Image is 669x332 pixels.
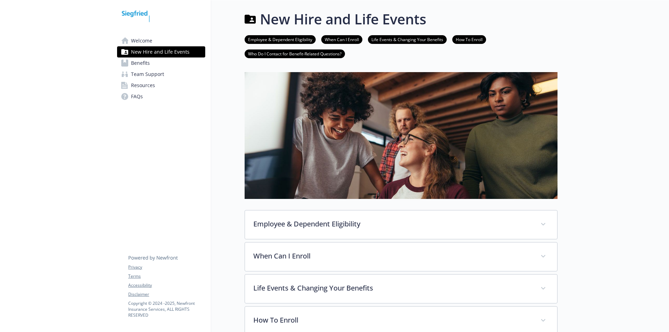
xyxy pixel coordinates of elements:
[245,242,557,271] div: When Can I Enroll
[131,57,150,69] span: Benefits
[260,9,426,30] h1: New Hire and Life Events
[253,315,532,325] p: How To Enroll
[245,210,557,239] div: Employee & Dependent Eligibility
[452,36,486,43] a: How To Enroll
[117,46,205,57] a: New Hire and Life Events
[128,300,205,318] p: Copyright © 2024 - 2025 , Newfront Insurance Services, ALL RIGHTS RESERVED
[253,219,532,229] p: Employee & Dependent Eligibility
[131,69,164,80] span: Team Support
[245,36,316,43] a: Employee & Dependent Eligibility
[245,50,345,57] a: Who Do I Contact for Benefit-Related Questions?
[321,36,362,43] a: When Can I Enroll
[131,91,143,102] span: FAQs
[117,69,205,80] a: Team Support
[128,282,205,288] a: Accessibility
[245,72,557,199] img: new hire page banner
[117,91,205,102] a: FAQs
[131,35,152,46] span: Welcome
[131,46,190,57] span: New Hire and Life Events
[131,80,155,91] span: Resources
[245,275,557,303] div: Life Events & Changing Your Benefits
[117,80,205,91] a: Resources
[117,57,205,69] a: Benefits
[128,273,205,279] a: Terms
[117,35,205,46] a: Welcome
[368,36,447,43] a: Life Events & Changing Your Benefits
[128,291,205,298] a: Disclaimer
[128,264,205,270] a: Privacy
[253,251,532,261] p: When Can I Enroll
[253,283,532,293] p: Life Events & Changing Your Benefits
